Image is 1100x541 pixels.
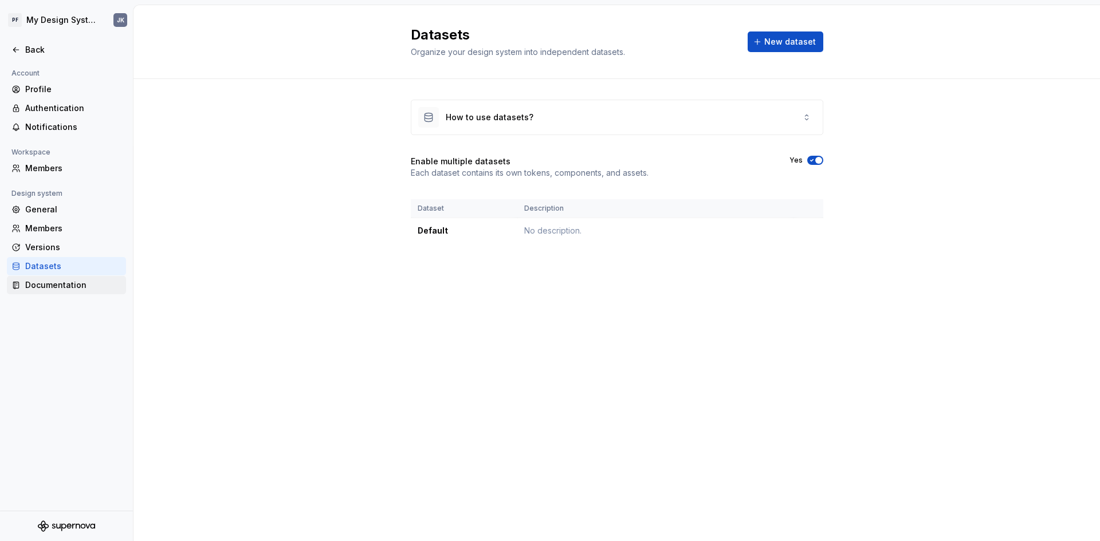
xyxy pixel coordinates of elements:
[25,121,121,133] div: Notifications
[26,14,100,26] div: My Design System
[517,199,793,218] th: Description
[25,223,121,234] div: Members
[7,219,126,238] a: Members
[8,13,22,27] div: PF
[446,112,533,123] div: How to use datasets?
[25,102,121,114] div: Authentication
[7,80,126,98] a: Profile
[7,145,55,159] div: Workspace
[25,279,121,291] div: Documentation
[517,218,793,244] td: No description.
[748,31,823,52] button: New dataset
[7,187,67,200] div: Design system
[7,118,126,136] a: Notifications
[7,159,126,177] a: Members
[7,257,126,275] a: Datasets
[25,163,121,174] div: Members
[7,99,126,117] a: Authentication
[411,167,649,179] p: Each dataset contains its own tokens, components, and assets.
[7,41,126,59] a: Back
[411,199,517,218] th: Dataset
[7,238,126,256] a: Versions
[117,15,124,25] div: JK
[764,36,816,48] span: New dataset
[25,204,121,215] div: General
[7,276,126,294] a: Documentation
[411,156,510,167] h4: Enable multiple datasets
[7,66,44,80] div: Account
[25,44,121,56] div: Back
[418,225,510,236] div: Default
[38,520,95,532] svg: Supernova Logo
[2,7,131,33] button: PFMy Design SystemJK
[789,156,803,165] label: Yes
[25,260,121,272] div: Datasets
[25,242,121,253] div: Versions
[25,84,121,95] div: Profile
[411,47,625,57] span: Organize your design system into independent datasets.
[7,200,126,219] a: General
[411,26,734,44] h2: Datasets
